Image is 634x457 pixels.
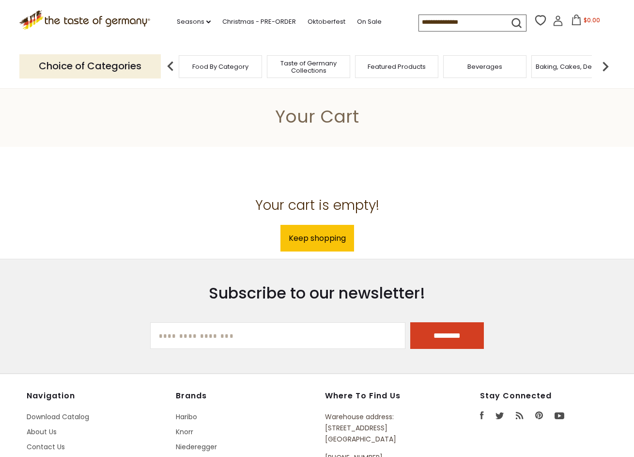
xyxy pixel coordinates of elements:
h3: Subscribe to our newsletter! [150,284,484,303]
a: Contact Us [27,442,65,452]
p: Choice of Categories [19,54,161,78]
h1: Your Cart [30,106,604,127]
a: Featured Products [368,63,426,70]
img: next arrow [596,57,615,76]
button: $0.00 [565,15,606,29]
h4: Brands [176,391,315,401]
a: Christmas - PRE-ORDER [222,16,296,27]
p: Warehouse address: [STREET_ADDRESS] [GEOGRAPHIC_DATA] [325,411,435,445]
a: Seasons [177,16,211,27]
h4: Navigation [27,391,166,401]
a: Oktoberfest [308,16,345,27]
a: Food By Category [192,63,248,70]
a: Taste of Germany Collections [270,60,347,74]
h4: Stay Connected [480,391,608,401]
a: Knorr [176,427,193,437]
h2: Your cart is empty! [27,197,608,214]
a: Baking, Cakes, Desserts [536,63,611,70]
img: previous arrow [161,57,180,76]
a: Niederegger [176,442,217,452]
a: Download Catalog [27,412,89,422]
span: $0.00 [584,16,600,24]
a: Beverages [467,63,502,70]
a: Haribo [176,412,197,422]
a: About Us [27,427,57,437]
a: On Sale [357,16,382,27]
a: Keep shopping [280,225,354,252]
h4: Where to find us [325,391,435,401]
